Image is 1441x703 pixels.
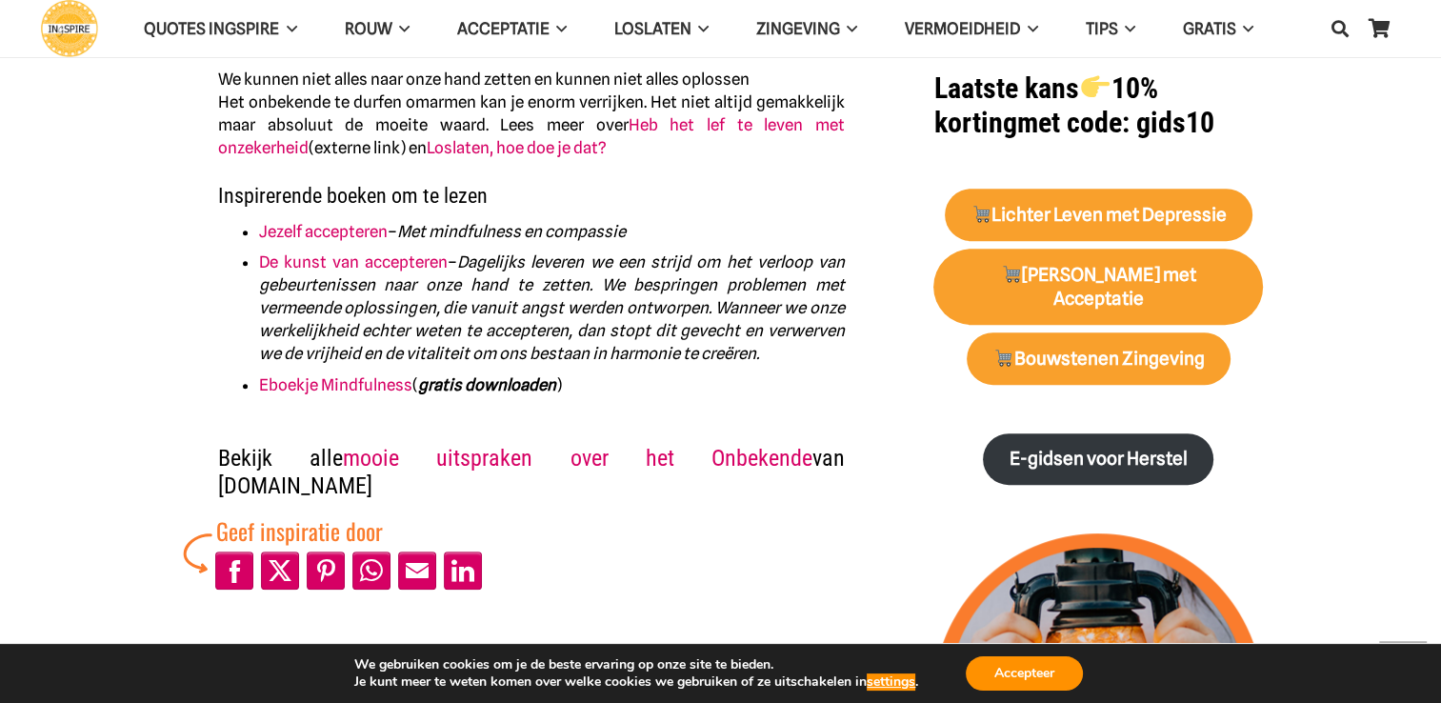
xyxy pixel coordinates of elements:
a: ZingevingZingeving Menu [732,5,881,53]
h3: Inspirerende boeken om te lezen [218,183,845,220]
li: WhatsApp [349,548,394,593]
h1: met code: gids10 [933,71,1263,140]
span: GRATIS [1183,19,1236,38]
strong: Lichter Leven met Depressie [971,204,1227,226]
a: Pin to Pinterest [307,552,345,590]
li: LinkedIn [440,548,486,593]
a: LoslatenLoslaten Menu [590,5,732,53]
span: Loslaten Menu [691,5,709,52]
a: 🛒Bouwstenen Zingeving [967,332,1231,385]
a: 🛒Lichter Leven met Depressie [945,189,1252,241]
span: Zingeving Menu [840,5,857,52]
strong: E-gidsen voor Herstel [1010,448,1188,470]
a: QUOTES INGSPIREQUOTES INGSPIRE Menu [120,5,320,53]
span: TIPS Menu [1117,5,1134,52]
a: TIPSTIPS Menu [1061,5,1158,53]
a: Terug naar top [1379,641,1427,689]
a: Eboekje Mindfulness [259,375,412,394]
span: Loslaten [614,19,691,38]
li: Pinterest [303,548,349,593]
span: QUOTES INGSPIRE Menu [279,5,296,52]
li: X (Twitter) [257,548,303,593]
a: Share to LinkedIn [444,552,482,590]
p: We kunnen niet alles naar onze hand zetten en kunnen niet alles oplossen Het onbekende te durfen ... [218,68,845,159]
span: ROUW [344,19,391,38]
a: Mail to Email This [398,552,436,590]
a: E-gidsen voor Herstel [983,433,1213,486]
li: Facebook [211,548,257,593]
span: Acceptatie [457,19,550,38]
a: Jezelf accepteren [259,222,388,241]
em: Dagelijks leveren we een strijd om het verloop van gebeurtenissen naar onze hand te zetten. We be... [259,252,846,363]
a: ROUWROUW Menu [320,5,432,53]
img: 👉 [1081,72,1110,101]
p: We gebruiken cookies om je de beste ervaring op onze site te bieden. [354,656,918,673]
li: – [259,220,845,243]
span: TIPS [1085,19,1117,38]
li: Email This [394,548,440,593]
span: ROUW Menu [391,5,409,52]
img: 🛒 [994,349,1012,367]
a: De kunst van accepteren [259,252,449,271]
a: GRATISGRATIS Menu [1159,5,1277,53]
a: Loslaten, hoe doe je dat? [427,138,607,157]
p: Je kunt meer te weten komen over welke cookies we gebruiken of ze uitschakelen in . [354,673,918,691]
li: ( ) [259,373,845,396]
a: AcceptatieAcceptatie Menu [433,5,590,53]
span: Zingeving [756,19,840,38]
button: Accepteer [966,656,1083,691]
strong: Laatste kans 10% korting [933,71,1157,139]
a: VERMOEIDHEIDVERMOEIDHEID Menu [881,5,1061,53]
a: Share to Facebook [215,552,253,590]
em: gratis downloaden [418,375,556,394]
span: Acceptatie Menu [550,5,567,52]
span: GRATIS Menu [1236,5,1253,52]
a: Heb het lef te leven met onzekerheid [218,115,845,157]
a: Share to WhatsApp [352,552,390,590]
span: VERMOEIDHEID [905,19,1020,38]
img: 🛒 [972,205,991,223]
a: mooie uitspraken over het Onbekende [343,445,812,472]
span: QUOTES INGSPIRE [144,19,279,38]
a: 🛒[PERSON_NAME] met Acceptatie [933,249,1263,325]
img: 🛒 [1002,265,1020,283]
div: Geef inspiratie door [216,513,486,548]
a: Zoeken [1321,5,1359,52]
button: settings [867,673,915,691]
strong: Bouwstenen Zingeving [993,348,1205,370]
em: Met mindfulness en compassie [397,222,626,241]
span: VERMOEIDHEID Menu [1020,5,1037,52]
h4: Bekijk alle van [DOMAIN_NAME] [218,420,845,499]
a: Post to X (Twitter) [261,552,299,590]
strong: [PERSON_NAME] met Acceptatie [1001,264,1196,310]
li: – [259,251,845,365]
